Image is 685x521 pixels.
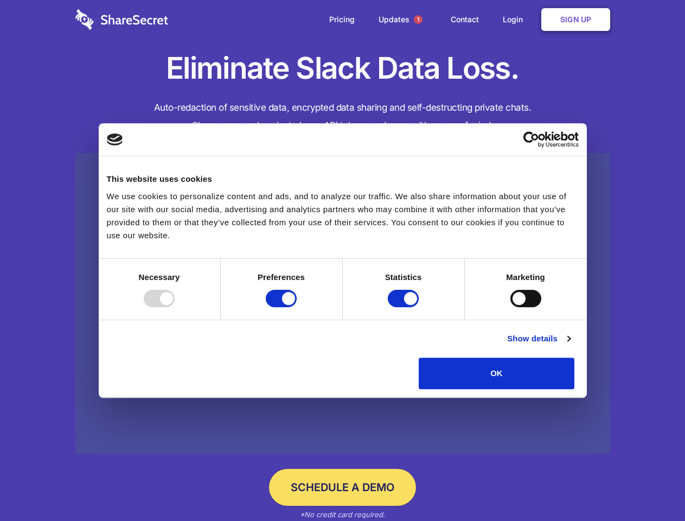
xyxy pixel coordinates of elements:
a: Pricing [318,3,366,36]
strong: Necessary [139,272,180,282]
button: OK [419,358,574,389]
a: Wistia video thumbnail [75,153,610,454]
img: logo-wordmark-white-trans-d4663122ce5f474addd5e946df7df03e33cb6a1c49d2221995e7729f52c070b2.svg [75,9,168,30]
div: This website uses cookies [107,173,579,186]
a: Sign Up [541,8,610,31]
a: Usercentrics Cookiebot - opens in a new window [484,131,579,148]
h1: Eliminate Slack Data Loss. [75,49,610,88]
a: Show details [507,332,570,345]
em: *No credit card required. [300,510,385,519]
strong: Statistics [385,272,422,282]
a: Contact [440,3,490,36]
strong: Preferences [258,272,305,282]
h4: Auto-redaction of sensitive data, encrypted data sharing and self-destructing private chats. Shar... [75,99,610,135]
strong: Marketing [506,272,545,282]
div: We use cookies to personalize content and ads, and to analyze our traffic. We also share informat... [107,190,579,242]
span: 1 [414,15,422,24]
a: Login [492,3,539,36]
a: Schedule a Demo [269,469,416,506]
img: logo [107,134,123,145]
